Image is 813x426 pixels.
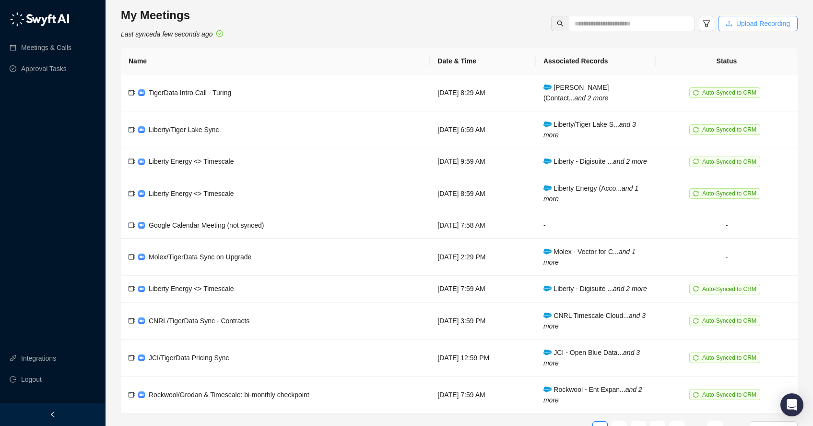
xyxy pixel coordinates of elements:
span: Auto-Synced to CRM [702,317,756,324]
span: sync [693,191,699,196]
span: Liberty Energy <> Timescale [149,285,234,292]
span: Auto-Synced to CRM [702,89,756,96]
span: left [49,411,56,418]
span: video-camera [129,254,135,260]
i: and 1 more [543,248,636,266]
span: TigerData Intro Call - Turing [149,89,231,97]
span: logout [10,376,16,383]
img: zoom-DkfWWZB2.png [138,354,145,361]
td: [DATE] 8:59 AM [430,175,536,212]
span: Liberty/Tiger Lake Sync [149,126,219,134]
span: video-camera [129,391,135,398]
span: CNRL Timescale Cloud... [543,312,646,330]
span: CNRL/TigerData Sync - Contracts [149,317,249,325]
td: - [536,212,656,239]
img: zoom-DkfWWZB2.png [138,89,145,96]
span: sync [693,158,699,164]
span: Liberty Energy (Acco... [543,184,638,203]
span: video-camera [129,285,135,292]
span: Auto-Synced to CRM [702,391,756,398]
td: - [656,239,798,276]
span: Auto-Synced to CRM [702,158,756,165]
span: video-camera [129,222,135,229]
div: Open Intercom Messenger [780,393,803,416]
a: Approval Tasks [21,59,67,78]
th: Date & Time [430,48,536,74]
span: Molex - Vector for C... [543,248,636,266]
span: Rockwool/Grodan & Timescale: bi-monthly checkpoint [149,391,309,399]
span: video-camera [129,89,135,96]
img: zoom-DkfWWZB2.png [138,158,145,165]
button: Upload Recording [718,16,798,31]
i: and 2 more [543,386,642,404]
span: Liberty - Digisuite ... [543,285,647,292]
th: Status [656,48,798,74]
span: sync [693,392,699,398]
i: and 1 more [543,184,638,203]
span: filter [703,20,710,27]
img: zoom-DkfWWZB2.png [138,391,145,398]
td: [DATE] 12:59 PM [430,340,536,377]
th: Name [121,48,430,74]
span: video-camera [129,126,135,133]
span: Liberty Energy <> Timescale [149,190,234,197]
span: sync [693,286,699,292]
span: Liberty - Digisuite ... [543,158,647,165]
span: video-camera [129,354,135,361]
a: Integrations [21,349,56,368]
td: [DATE] 9:59 AM [430,148,536,175]
img: zoom-DkfWWZB2.png [138,317,145,324]
span: Liberty Energy <> Timescale [149,158,234,165]
span: sync [693,90,699,96]
span: video-camera [129,190,135,197]
img: zoom-DkfWWZB2.png [138,254,145,260]
h3: My Meetings [121,8,223,23]
span: Liberty/Tiger Lake S... [543,121,636,139]
span: JCI/TigerData Pricing Sync [149,354,229,362]
span: Molex/TigerData Sync on Upgrade [149,253,251,261]
span: [PERSON_NAME] (Contact... [543,84,609,102]
td: [DATE] 3:59 PM [430,303,536,340]
i: and 3 more [543,349,640,367]
span: video-camera [129,158,135,165]
span: search [557,20,564,27]
i: and 3 more [543,121,636,139]
i: and 3 more [543,312,646,330]
img: zoom-DkfWWZB2.png [138,222,145,229]
img: zoom-DkfWWZB2.png [138,126,145,133]
span: sync [693,318,699,324]
span: Auto-Synced to CRM [702,354,756,361]
img: logo-05li4sbe.png [10,12,70,26]
span: Auto-Synced to CRM [702,286,756,292]
img: zoom-DkfWWZB2.png [138,286,145,292]
td: [DATE] 7:59 AM [430,377,536,414]
span: check-circle [216,30,223,37]
td: [DATE] 7:58 AM [430,212,536,239]
span: Upload Recording [736,18,790,29]
td: [DATE] 6:59 AM [430,111,536,148]
i: and 2 more [575,94,609,102]
span: Rockwool - Ent Expan... [543,386,642,404]
th: Associated Records [536,48,656,74]
a: Meetings & Calls [21,38,71,57]
span: Google Calendar Meeting (not synced) [149,221,264,229]
td: - [656,212,798,239]
span: upload [726,20,732,27]
span: Logout [21,370,42,389]
i: and 2 more [613,158,647,165]
span: JCI - Open Blue Data... [543,349,640,367]
span: Auto-Synced to CRM [702,190,756,197]
td: [DATE] 7:59 AM [430,276,536,303]
span: sync [693,355,699,361]
td: [DATE] 2:29 PM [430,239,536,276]
i: and 2 more [613,285,647,292]
img: zoom-DkfWWZB2.png [138,190,145,197]
td: [DATE] 8:29 AM [430,74,536,111]
span: video-camera [129,317,135,324]
i: Last synced a few seconds ago [121,30,212,38]
span: sync [693,127,699,133]
span: Auto-Synced to CRM [702,126,756,133]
